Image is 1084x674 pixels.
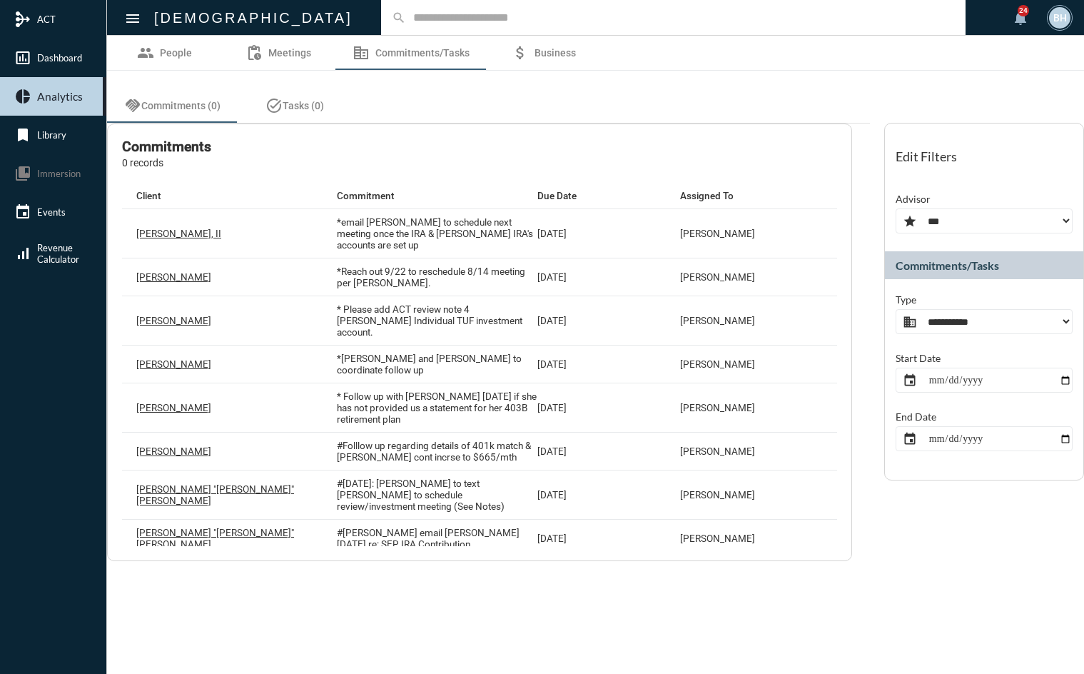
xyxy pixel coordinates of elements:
p: [PERSON_NAME] [136,315,211,326]
p: [DATE] [537,358,567,370]
span: Revenue Calculator [37,242,79,265]
p: Due Date [537,190,577,201]
div: 24 [1018,5,1029,16]
mat-icon: bookmark [14,126,31,144]
mat-icon: collections_bookmark [14,165,31,182]
p: Type [896,293,916,306]
mat-icon: insert_chart_outlined [14,49,31,66]
p: *email [PERSON_NAME] to schedule next meeting once the IRA & [PERSON_NAME] IRA's accounts are set up [337,216,537,251]
p: [DATE] [537,271,567,283]
p: Start Date [896,352,941,364]
p: Advisor [896,193,931,205]
p: [PERSON_NAME] [136,402,211,413]
span: Immersion [37,168,81,179]
a: Commitments/Tasks [335,36,487,70]
p: * Please add ACT review note 4 [PERSON_NAME] Individual TUF investment account. [337,303,537,338]
h2: Commitments/Tasks [896,258,999,272]
span: Commitments/Tasks [375,47,470,59]
mat-icon: mediation [14,11,31,28]
span: People [160,47,192,59]
mat-icon: task_alt [265,97,283,114]
p: Commitment [337,190,395,201]
span: Analytics [37,90,83,103]
p: [PERSON_NAME] [680,228,755,239]
span: Events [37,206,66,218]
p: [DATE] [537,489,567,501]
p: [PERSON_NAME] "[PERSON_NAME]" [PERSON_NAME] [136,483,337,506]
p: End Date [896,411,936,423]
p: Client [136,190,161,201]
span: Business [535,47,576,59]
p: [PERSON_NAME] [680,446,755,457]
p: [PERSON_NAME] [136,446,211,457]
p: [PERSON_NAME] [680,271,755,283]
mat-icon: signal_cellular_alt [14,245,31,262]
mat-icon: pie_chart [14,88,31,105]
div: BH [1049,7,1070,29]
span: ACT [37,14,56,25]
p: [PERSON_NAME] [136,358,211,370]
span: Tasks (0) [283,100,324,111]
mat-icon: notifications [1012,9,1029,26]
mat-icon: pending_actions [245,44,263,61]
mat-icon: Side nav toggle icon [124,10,141,27]
a: Business [487,36,601,70]
h2: Commitments [122,139,211,155]
span: Library [37,129,66,141]
mat-icon: corporate_fare [353,44,370,61]
p: *Reach out 9/22 to reschedule 8/14 meeting per [PERSON_NAME]. [337,266,537,288]
p: [DATE] [537,402,567,413]
p: #[PERSON_NAME] email [PERSON_NAME] [DATE] re: SEP IRA Contribution [337,527,537,550]
p: [PERSON_NAME] [680,315,755,326]
mat-icon: event [14,203,31,221]
a: People [107,36,221,70]
mat-icon: attach_money [512,44,529,61]
mat-icon: group [137,44,154,61]
p: [PERSON_NAME] "[PERSON_NAME]" [PERSON_NAME] [136,527,337,550]
mat-icon: handshake [124,97,141,114]
p: [PERSON_NAME] [680,489,755,501]
span: Dashboard [37,52,82,64]
h2: Edit Filters [896,149,957,164]
mat-icon: search [392,11,406,25]
p: [DATE] [537,446,567,457]
button: Toggle sidenav [118,4,147,32]
p: Assigned To [680,190,734,201]
p: #Folllow up regarding details of 401k match & [PERSON_NAME] cont incrse to $665/mth [337,440,537,463]
p: *[PERSON_NAME] and [PERSON_NAME] to coordinate follow up [337,353,537,376]
span: Meetings [268,47,311,59]
p: 0 records [122,157,211,168]
p: [PERSON_NAME], II [136,228,221,239]
p: [DATE] [537,228,567,239]
p: [DATE] [537,533,567,544]
a: Meetings [221,36,335,70]
h2: [DEMOGRAPHIC_DATA] [154,6,353,29]
p: [DATE] [537,315,567,326]
p: [PERSON_NAME] [680,358,755,370]
p: * Follow up with [PERSON_NAME] [DATE] if she has not provided us a statement for her 403B retirem... [337,391,537,425]
p: [PERSON_NAME] [680,402,755,413]
p: [PERSON_NAME] [136,271,211,283]
p: #[DATE]: [PERSON_NAME] to text [PERSON_NAME] to schedule review/investment meeting (See Notes) [337,478,537,512]
p: [PERSON_NAME] [680,533,755,544]
span: Commitments (0) [141,100,221,111]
